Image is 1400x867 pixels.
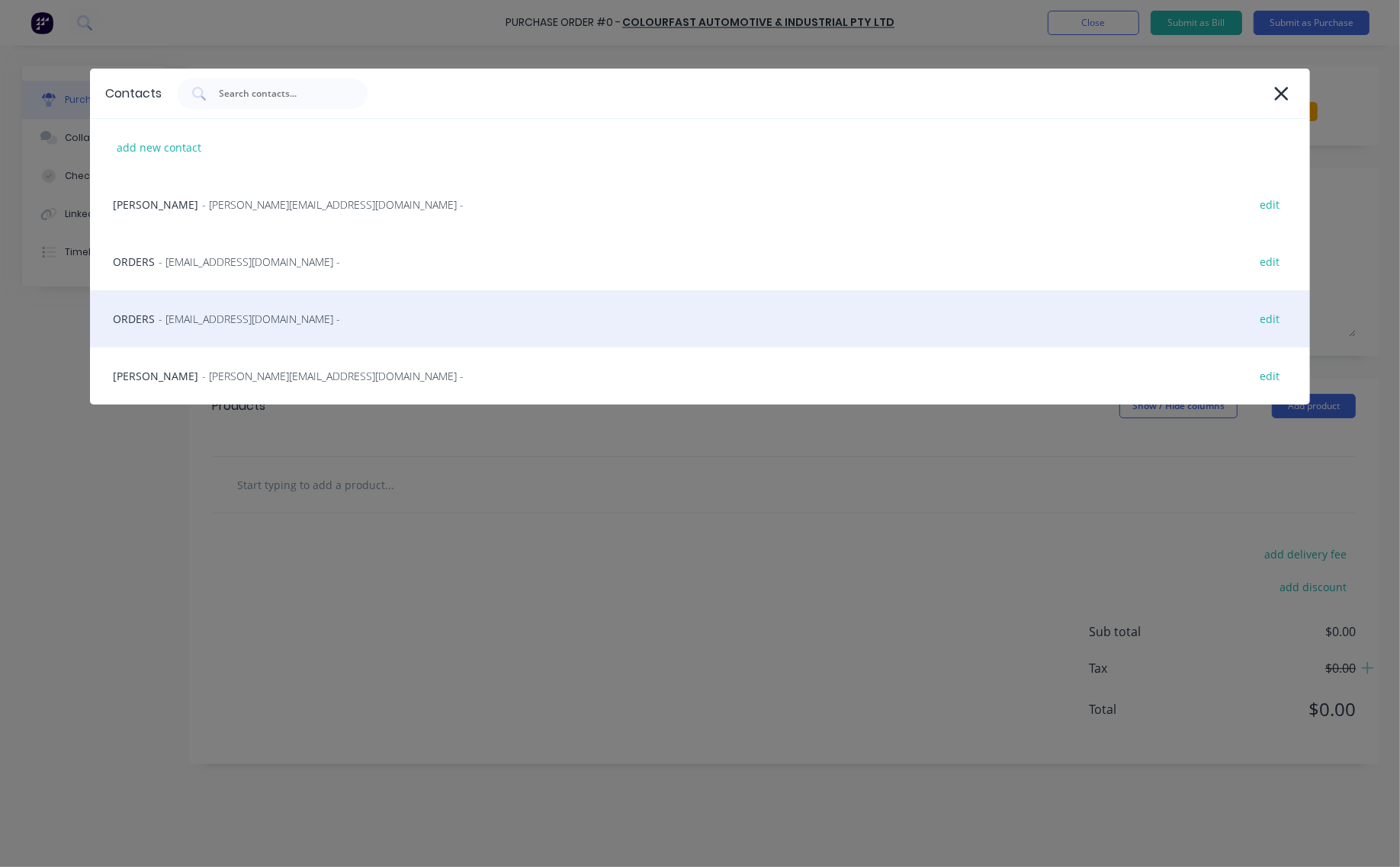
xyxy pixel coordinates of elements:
[202,197,464,213] span: - [PERSON_NAME][EMAIL_ADDRESS][DOMAIN_NAME] -
[1252,364,1287,388] div: edit
[90,233,1310,290] div: ORDERS
[159,254,340,270] span: - [EMAIL_ADDRESS][DOMAIN_NAME] -
[1252,250,1287,274] div: edit
[159,311,340,327] span: - [EMAIL_ADDRESS][DOMAIN_NAME] -
[202,368,464,384] span: - [PERSON_NAME][EMAIL_ADDRESS][DOMAIN_NAME] -
[90,347,1310,405] div: [PERSON_NAME]
[1252,307,1287,331] div: edit
[1252,193,1287,216] div: edit
[109,136,209,159] div: add new contact
[217,86,344,101] input: Search contacts...
[105,85,162,103] div: Contacts
[90,176,1310,233] div: [PERSON_NAME]
[90,290,1310,347] div: ORDERS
